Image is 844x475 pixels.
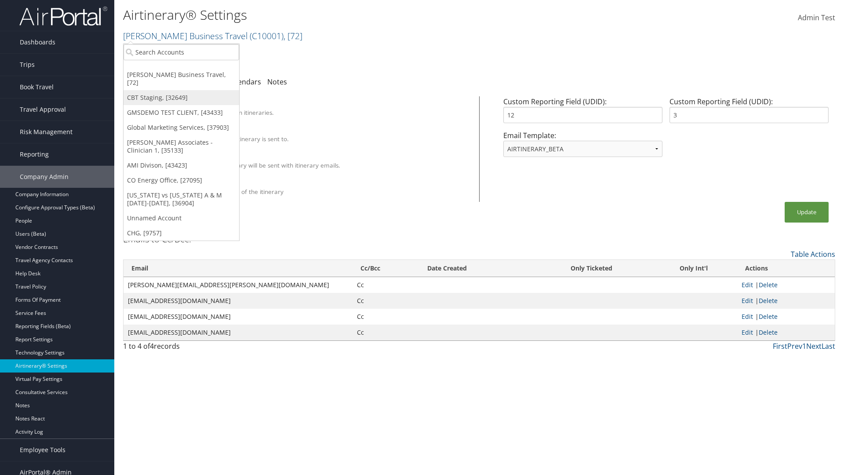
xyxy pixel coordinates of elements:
[787,341,802,351] a: Prev
[19,6,107,26] img: airportal-logo.png
[737,325,835,340] td: |
[759,312,778,321] a: Delete
[124,226,239,241] a: CHG, [9757]
[164,127,468,135] div: Override Email
[123,30,302,42] a: [PERSON_NAME] Business Travel
[353,293,419,309] td: Cc
[791,249,835,259] a: Table Actions
[124,105,239,120] a: GMSDEMO TEST CLIENT, [43433]
[284,30,302,42] span: , [ 72 ]
[802,341,806,351] a: 1
[742,281,753,289] a: Edit
[500,96,666,130] div: Custom Reporting Field (UDID):
[164,161,340,170] label: A PDF version of the itinerary will be sent with itinerary emails.
[353,260,419,277] th: Cc/Bcc: activate to sort column ascending
[20,143,49,165] span: Reporting
[353,277,419,293] td: Cc
[666,96,832,130] div: Custom Reporting Field (UDID):
[164,179,468,187] div: Show Survey
[773,341,787,351] a: First
[124,211,239,226] a: Unnamed Account
[124,173,239,188] a: CO Energy Office, [27095]
[124,260,353,277] th: Email: activate to sort column ascending
[759,281,778,289] a: Delete
[123,6,598,24] h1: Airtinerary® Settings
[20,121,73,143] span: Risk Management
[164,100,468,108] div: Client Name
[353,325,419,340] td: Cc
[124,67,239,90] a: [PERSON_NAME] Business Travel, [72]
[124,293,353,309] td: [EMAIL_ADDRESS][DOMAIN_NAME]
[742,312,753,321] a: Edit
[20,99,66,121] span: Travel Approval
[124,158,239,173] a: AMI Divison, [43423]
[759,296,778,305] a: Delete
[742,328,753,336] a: Edit
[798,13,835,22] span: Admin Test
[532,260,651,277] th: Only Ticketed: activate to sort column ascending
[124,120,239,135] a: Global Marketing Services, [37903]
[124,277,353,293] td: [PERSON_NAME][EMAIL_ADDRESS][PERSON_NAME][DOMAIN_NAME]
[20,54,35,76] span: Trips
[785,202,829,223] button: Update
[806,341,822,351] a: Next
[737,309,835,325] td: |
[123,341,296,356] div: 1 to 4 of records
[20,31,55,53] span: Dashboards
[798,4,835,32] a: Admin Test
[124,90,239,105] a: CBT Staging, [32649]
[124,135,239,158] a: [PERSON_NAME] Associates - Clinician 1, [35133]
[124,44,239,60] input: Search Accounts
[267,77,287,87] a: Notes
[20,166,69,188] span: Company Admin
[124,309,353,325] td: [EMAIL_ADDRESS][DOMAIN_NAME]
[20,439,65,461] span: Employee Tools
[150,341,154,351] span: 4
[737,293,835,309] td: |
[651,260,737,277] th: Only Int'l: activate to sort column ascending
[250,30,284,42] span: ( C10001 )
[353,309,419,325] td: Cc
[822,341,835,351] a: Last
[742,296,753,305] a: Edit
[737,260,835,277] th: Actions
[500,130,666,164] div: Email Template:
[419,260,532,277] th: Date Created: activate to sort column ascending
[20,76,54,98] span: Book Travel
[124,188,239,211] a: [US_STATE] vs [US_STATE] A & M [DATE]-[DATE], [36904]
[759,328,778,336] a: Delete
[228,77,261,87] a: Calendars
[124,325,353,340] td: [EMAIL_ADDRESS][DOMAIN_NAME]
[164,153,468,161] div: Attach PDF
[737,277,835,293] td: |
